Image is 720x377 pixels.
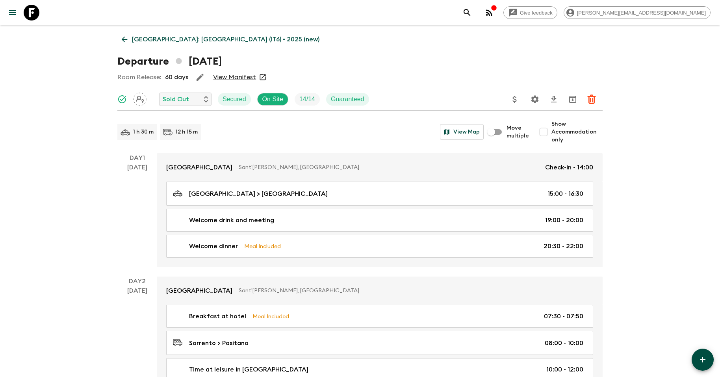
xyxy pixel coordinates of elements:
p: [GEOGRAPHIC_DATA]: [GEOGRAPHIC_DATA] (IT6) • 2025 (new) [132,35,319,44]
p: Welcome dinner [189,241,238,251]
a: [GEOGRAPHIC_DATA]: [GEOGRAPHIC_DATA] (IT6) • 2025 (new) [117,32,324,47]
p: Room Release: [117,72,161,82]
button: Download CSV [546,91,562,107]
button: Archive (Completed, Cancelled or Unsynced Departures only) [565,91,581,107]
span: Give feedback [516,10,557,16]
div: [PERSON_NAME][EMAIL_ADDRESS][DOMAIN_NAME] [564,6,711,19]
div: On Site [257,93,288,106]
a: Welcome dinnerMeal Included20:30 - 22:00 [166,235,593,258]
button: Update Price, Early Bird Discount and Costs [507,91,523,107]
p: 60 days [165,72,188,82]
p: On Site [262,95,283,104]
span: Move multiple [507,124,529,140]
p: 20:30 - 22:00 [544,241,583,251]
span: [PERSON_NAME][EMAIL_ADDRESS][DOMAIN_NAME] [573,10,710,16]
svg: Synced Successfully [117,95,127,104]
button: menu [5,5,20,20]
a: View Manifest [213,73,256,81]
p: 10:00 - 12:00 [546,365,583,374]
p: Day 1 [117,153,157,163]
p: Breakfast at hotel [189,312,246,321]
p: Time at leisure in [GEOGRAPHIC_DATA] [189,365,308,374]
p: [GEOGRAPHIC_DATA] [166,286,232,295]
a: [GEOGRAPHIC_DATA] > [GEOGRAPHIC_DATA]15:00 - 16:30 [166,182,593,206]
button: View Map [440,124,484,140]
p: Meal Included [252,312,289,321]
button: Settings [527,91,543,107]
p: 1 h 30 m [133,128,154,136]
p: Welcome drink and meeting [189,215,274,225]
a: Welcome drink and meeting19:00 - 20:00 [166,209,593,232]
a: Give feedback [503,6,557,19]
p: 15:00 - 16:30 [547,189,583,199]
a: Breakfast at hotelMeal Included07:30 - 07:50 [166,305,593,328]
p: [GEOGRAPHIC_DATA] [166,163,232,172]
div: Secured [218,93,251,106]
p: 12 h 15 m [176,128,198,136]
p: Secured [223,95,246,104]
h1: Departure [DATE] [117,54,222,69]
p: Sorrento > Positano [189,338,249,348]
p: 19:00 - 20:00 [545,215,583,225]
a: Sorrento > Positano08:00 - 10:00 [166,331,593,355]
p: Meal Included [244,242,281,251]
span: Show Accommodation only [551,120,603,144]
button: search adventures [459,5,475,20]
div: Trip Fill [295,93,320,106]
p: Sold Out [163,95,189,104]
p: Guaranteed [331,95,364,104]
div: [DATE] [127,163,147,267]
a: [GEOGRAPHIC_DATA]Sant'[PERSON_NAME], [GEOGRAPHIC_DATA]Check-in - 14:00 [157,153,603,182]
p: [GEOGRAPHIC_DATA] > [GEOGRAPHIC_DATA] [189,189,328,199]
p: 08:00 - 10:00 [545,338,583,348]
a: [GEOGRAPHIC_DATA]Sant'[PERSON_NAME], [GEOGRAPHIC_DATA] [157,277,603,305]
span: Assign pack leader [133,95,147,101]
p: 07:30 - 07:50 [544,312,583,321]
p: Sant'[PERSON_NAME], [GEOGRAPHIC_DATA] [239,287,587,295]
p: Day 2 [117,277,157,286]
p: 14 / 14 [299,95,315,104]
p: Sant'[PERSON_NAME], [GEOGRAPHIC_DATA] [239,163,539,171]
button: Delete [584,91,599,107]
p: Check-in - 14:00 [545,163,593,172]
